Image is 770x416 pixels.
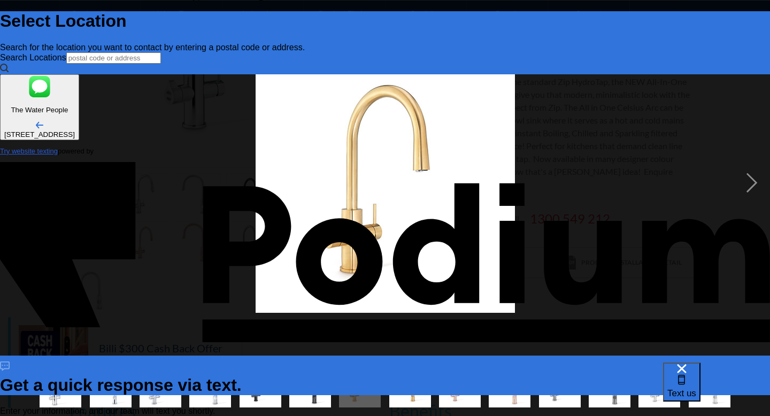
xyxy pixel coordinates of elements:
div: [STREET_ADDRESS] [4,130,75,138]
input: postal code or address [66,52,161,64]
iframe: podium webchat widget bubble [663,363,770,416]
span: powered by [58,147,94,155]
p: The Water People [4,106,75,114]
